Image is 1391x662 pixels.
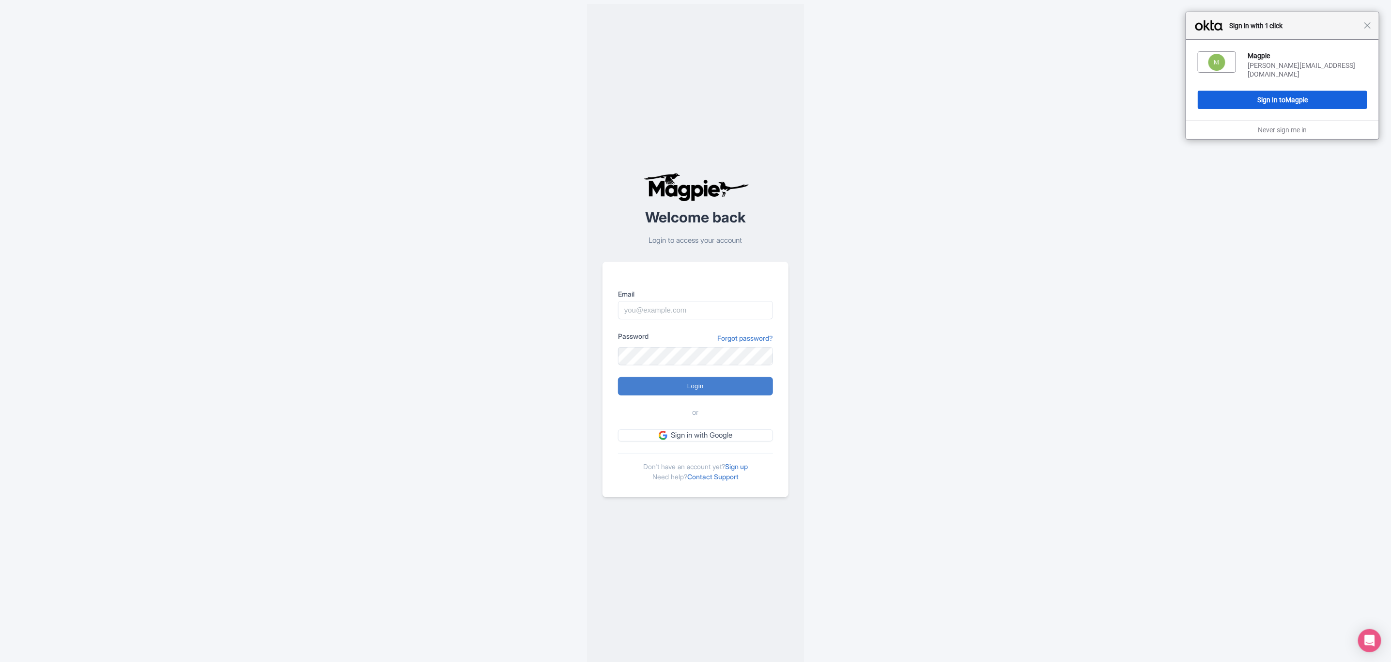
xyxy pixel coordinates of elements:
span: Sign in with 1 click [1224,20,1364,32]
h2: Welcome back [603,209,788,225]
input: Login [618,377,773,395]
a: Sign up [725,462,748,471]
div: Magpie [1248,51,1367,60]
div: Open Intercom Messenger [1358,629,1381,652]
div: Don't have an account yet? Need help? [618,453,773,482]
img: logo-ab69f6fb50320c5b225c76a69d11143b.png [641,173,750,202]
p: Login to access your account [603,235,788,246]
span: Magpie [1285,96,1308,104]
input: you@example.com [618,301,773,319]
a: Forgot password? [717,333,773,343]
img: fs0p0l10ce8En5RB30x7 [1208,54,1225,71]
a: Contact Support [687,473,739,481]
label: Email [618,289,773,299]
label: Password [618,331,649,341]
button: Sign In toMagpie [1198,91,1367,109]
div: [PERSON_NAME][EMAIL_ADDRESS][DOMAIN_NAME] [1248,61,1367,79]
span: Close [1364,22,1371,29]
a: Never sign me in [1258,126,1307,134]
span: or [693,407,699,418]
a: Sign in with Google [618,429,773,441]
img: google.svg [659,431,667,440]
